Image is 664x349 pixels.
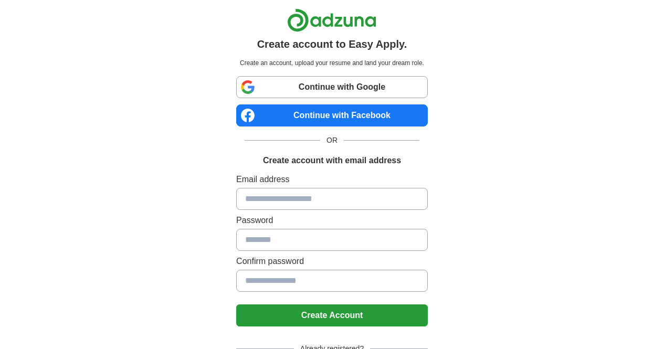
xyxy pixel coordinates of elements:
[236,214,428,227] label: Password
[236,255,428,268] label: Confirm password
[238,58,426,68] p: Create an account, upload your resume and land your dream role.
[236,304,428,326] button: Create Account
[257,36,407,52] h1: Create account to Easy Apply.
[287,8,376,32] img: Adzuna logo
[320,135,344,146] span: OR
[263,154,401,167] h1: Create account with email address
[236,173,428,186] label: Email address
[236,76,428,98] a: Continue with Google
[236,104,428,126] a: Continue with Facebook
